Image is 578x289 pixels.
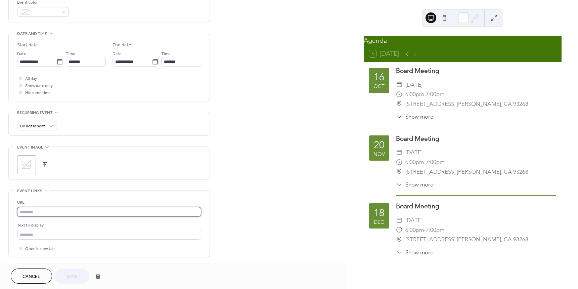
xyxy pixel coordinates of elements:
[396,167,402,177] div: ​
[405,215,423,225] span: [DATE]
[396,99,402,109] div: ​
[17,155,36,174] div: ;
[405,157,424,167] span: 6:00pm
[405,180,433,189] span: Show more
[405,235,528,244] span: [STREET_ADDRESS] [PERSON_NAME], CA 93268
[66,50,75,57] span: Time
[396,66,556,76] div: Board Meeting
[396,89,402,99] div: ​
[113,50,122,57] span: Date
[17,144,43,151] span: Event image
[405,80,423,90] span: [DATE]
[373,84,385,89] div: Oct
[374,72,385,82] div: 16
[17,42,38,49] div: Start date
[426,89,444,99] span: 7:00pm
[426,225,444,235] span: 7:00pm
[396,113,434,121] button: ​Show more
[17,199,200,206] div: URL
[396,225,402,235] div: ​
[405,225,424,235] span: 6:00pm
[396,215,402,225] div: ​
[405,148,423,157] span: [DATE]
[374,219,384,224] div: Dec
[364,36,562,46] div: Agenda
[405,99,528,109] span: [STREET_ADDRESS] [PERSON_NAME], CA 93268
[396,80,402,90] div: ​
[396,180,402,189] div: ​
[374,208,385,218] div: 18
[405,167,528,177] span: [STREET_ADDRESS] [PERSON_NAME], CA 93268
[396,235,402,244] div: ​
[396,113,402,121] div: ​
[17,50,26,57] span: Date
[374,140,385,150] div: 20
[405,113,433,121] span: Show more
[396,202,556,211] div: Board Meeting
[113,42,131,49] div: End date
[396,157,402,167] div: ​
[17,30,47,37] span: Date and time
[17,188,42,195] span: Event links
[396,248,402,257] div: ​
[405,248,433,257] span: Show more
[396,134,556,144] div: Board Meeting
[25,82,53,89] span: Show date only
[373,152,385,157] div: Nov
[17,222,200,229] div: Text to display
[161,50,171,57] span: Time
[25,245,55,252] span: Open in new tab
[20,122,45,130] span: Do not repeat
[23,273,40,280] span: Cancel
[17,109,53,116] span: Recurring event
[424,225,426,235] span: -
[25,75,37,82] span: All day
[424,89,426,99] span: -
[11,269,52,284] button: Cancel
[396,180,434,189] button: ​Show more
[396,248,434,257] button: ​Show more
[426,157,444,167] span: 7:00pm
[405,89,424,99] span: 6:00pm
[424,157,426,167] span: -
[396,148,402,157] div: ​
[25,89,51,96] span: Hide end time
